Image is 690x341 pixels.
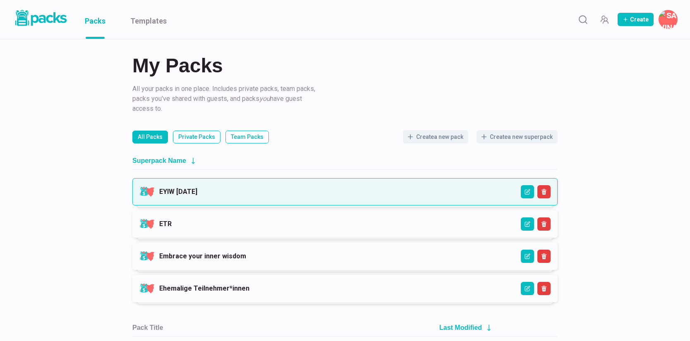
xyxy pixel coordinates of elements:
[12,8,68,31] a: Packs logo
[439,324,482,331] h2: Last Modified
[138,133,163,141] p: All Packs
[403,130,468,143] button: Createa new pack
[537,185,551,198] button: Delete Superpack
[178,133,215,141] p: Private Packs
[575,11,591,28] button: Search
[618,13,654,26] button: Create Pack
[521,185,534,198] button: Edit
[596,11,613,28] button: Manage Team Invites
[477,130,558,143] button: Createa new superpack
[132,324,163,331] h2: Pack Title
[521,250,534,263] button: Edit
[521,282,534,295] button: Edit
[659,10,678,29] button: Savina Tilmann
[521,217,534,231] button: Edit
[537,250,551,263] button: Delete Superpack
[259,95,270,103] i: you
[132,157,186,165] h2: Superpack Name
[132,56,558,76] h2: My Packs
[537,217,551,231] button: Delete Superpack
[231,133,264,141] p: Team Packs
[537,282,551,295] button: Delete Superpack
[12,8,68,28] img: Packs logo
[132,84,319,114] p: All your packs in one place. Includes private packs, team packs, packs you've shared with guests,...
